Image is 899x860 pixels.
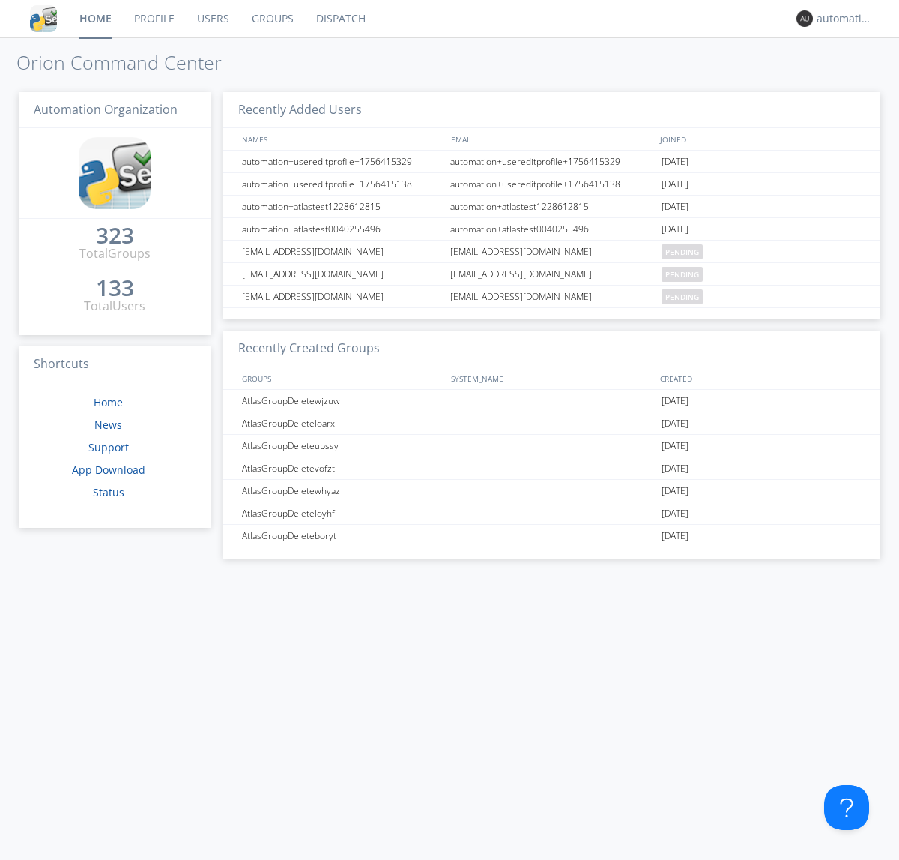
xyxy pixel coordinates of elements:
[238,480,446,502] div: AtlasGroupDeletewhyaz
[223,92,880,129] h3: Recently Added Users
[223,457,880,480] a: AtlasGroupDeletevofzt[DATE]
[223,525,880,547] a: AtlasGroupDeleteboryt[DATE]
[447,151,658,172] div: automation+usereditprofile+1756415329
[817,11,873,26] div: automation+atlas0022
[824,785,869,830] iframe: Toggle Customer Support
[238,151,446,172] div: automation+usereditprofile+1756415329
[84,298,145,315] div: Total Users
[93,485,124,499] a: Status
[96,280,134,298] a: 133
[662,267,703,282] span: pending
[662,502,688,525] span: [DATE]
[79,137,151,209] img: cddb5a64eb264b2086981ab96f4c1ba7
[30,5,57,32] img: cddb5a64eb264b2086981ab96f4c1ba7
[662,218,688,241] span: [DATE]
[238,457,446,479] div: AtlasGroupDeletevofzt
[447,128,656,150] div: EMAIL
[447,218,658,240] div: automation+atlastest0040255496
[656,128,866,150] div: JOINED
[72,463,145,477] a: App Download
[662,480,688,502] span: [DATE]
[662,244,703,259] span: pending
[223,390,880,412] a: AtlasGroupDeletewjzuw[DATE]
[447,241,658,262] div: [EMAIL_ADDRESS][DOMAIN_NAME]
[447,263,658,285] div: [EMAIL_ADDRESS][DOMAIN_NAME]
[96,228,134,245] a: 323
[238,412,446,434] div: AtlasGroupDeleteloarx
[662,435,688,457] span: [DATE]
[223,263,880,286] a: [EMAIL_ADDRESS][DOMAIN_NAME][EMAIL_ADDRESS][DOMAIN_NAME]pending
[223,502,880,525] a: AtlasGroupDeleteloyhf[DATE]
[238,525,446,547] div: AtlasGroupDeleteboryt
[223,331,880,367] h3: Recently Created Groups
[662,196,688,218] span: [DATE]
[238,390,446,412] div: AtlasGroupDeletewjzuw
[447,196,658,217] div: automation+atlastest1228612815
[656,367,866,389] div: CREATED
[223,151,880,173] a: automation+usereditprofile+1756415329automation+usereditprofile+1756415329[DATE]
[223,435,880,457] a: AtlasGroupDeleteubssy[DATE]
[88,440,129,454] a: Support
[796,10,813,27] img: 373638.png
[223,173,880,196] a: automation+usereditprofile+1756415138automation+usereditprofile+1756415138[DATE]
[238,502,446,524] div: AtlasGroupDeleteloyhf
[79,245,151,262] div: Total Groups
[662,390,688,412] span: [DATE]
[238,263,446,285] div: [EMAIL_ADDRESS][DOMAIN_NAME]
[447,173,658,195] div: automation+usereditprofile+1756415138
[238,241,446,262] div: [EMAIL_ADDRESS][DOMAIN_NAME]
[447,286,658,307] div: [EMAIL_ADDRESS][DOMAIN_NAME]
[238,196,446,217] div: automation+atlastest1228612815
[662,457,688,480] span: [DATE]
[238,367,444,389] div: GROUPS
[662,412,688,435] span: [DATE]
[34,101,178,118] span: Automation Organization
[223,412,880,435] a: AtlasGroupDeleteloarx[DATE]
[238,173,446,195] div: automation+usereditprofile+1756415138
[94,418,122,432] a: News
[662,173,688,196] span: [DATE]
[238,286,446,307] div: [EMAIL_ADDRESS][DOMAIN_NAME]
[238,128,444,150] div: NAMES
[223,241,880,263] a: [EMAIL_ADDRESS][DOMAIN_NAME][EMAIL_ADDRESS][DOMAIN_NAME]pending
[238,218,446,240] div: automation+atlastest0040255496
[662,289,703,304] span: pending
[223,286,880,308] a: [EMAIL_ADDRESS][DOMAIN_NAME][EMAIL_ADDRESS][DOMAIN_NAME]pending
[662,151,688,173] span: [DATE]
[19,346,211,383] h3: Shortcuts
[223,218,880,241] a: automation+atlastest0040255496automation+atlastest0040255496[DATE]
[96,280,134,295] div: 133
[662,525,688,547] span: [DATE]
[238,435,446,457] div: AtlasGroupDeleteubssy
[447,367,656,389] div: SYSTEM_NAME
[223,480,880,502] a: AtlasGroupDeletewhyaz[DATE]
[94,395,123,409] a: Home
[223,196,880,218] a: automation+atlastest1228612815automation+atlastest1228612815[DATE]
[96,228,134,243] div: 323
